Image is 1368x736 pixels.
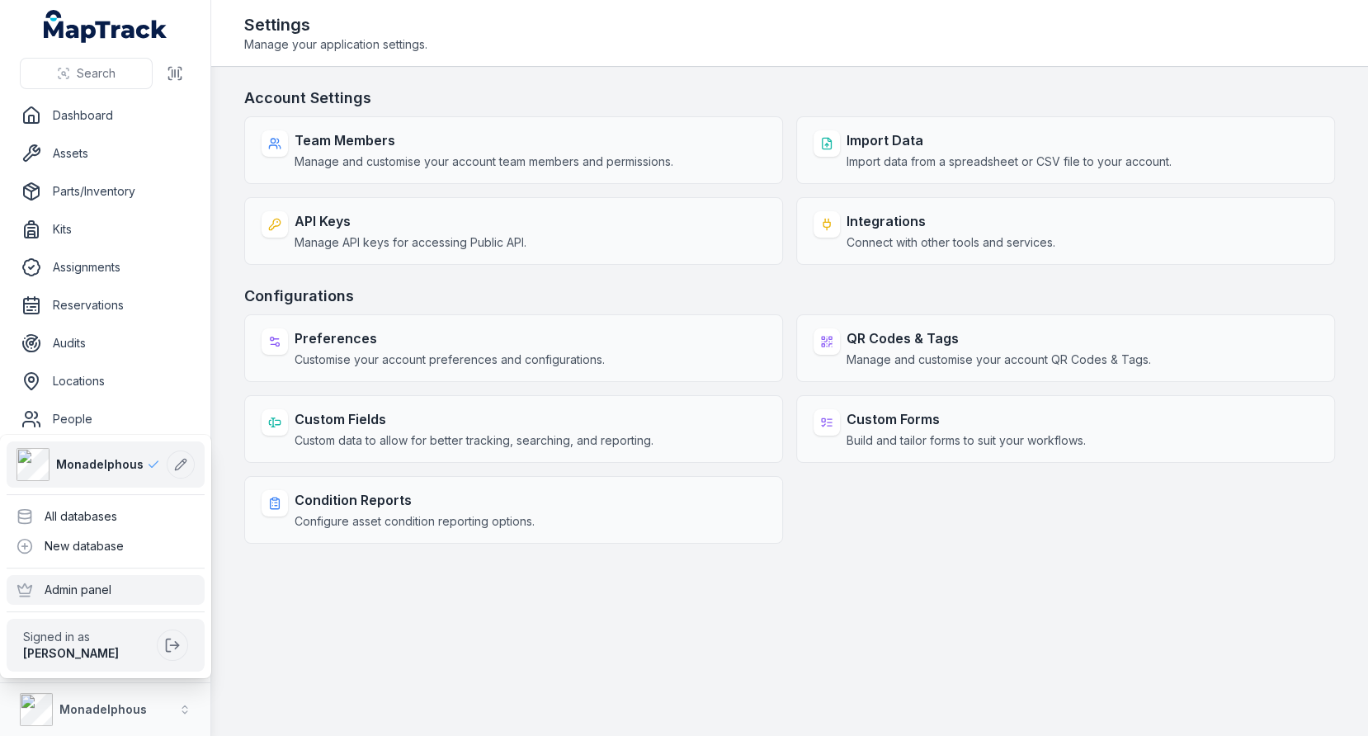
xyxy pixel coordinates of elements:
span: Monadelphous [56,456,144,473]
strong: [PERSON_NAME] [23,646,119,660]
div: Admin panel [7,575,205,605]
strong: Monadelphous [59,702,147,716]
div: New database [7,531,205,561]
div: All databases [7,502,205,531]
span: Signed in as [23,629,150,645]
